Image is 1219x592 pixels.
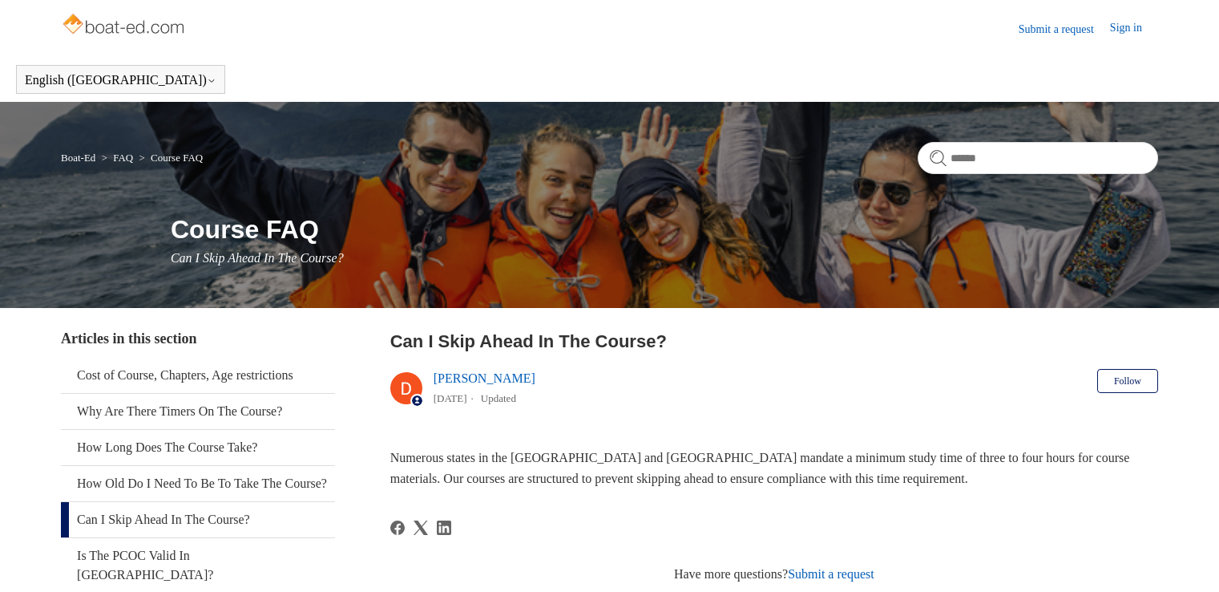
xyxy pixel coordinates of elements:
span: Articles in this section [61,330,196,347]
div: Have more questions? [390,565,1158,584]
svg: Share this page on Facebook [390,521,405,535]
a: How Long Does The Course Take? [61,430,335,465]
a: Why Are There Timers On The Course? [61,394,335,429]
time: 03/01/2024, 13:01 [434,392,467,404]
h1: Course FAQ [171,210,1158,249]
li: Boat-Ed [61,152,99,164]
a: Course FAQ [151,152,203,164]
p: Numerous states in the [GEOGRAPHIC_DATA] and [GEOGRAPHIC_DATA] mandate a minimum study time of th... [390,448,1158,489]
svg: Share this page on LinkedIn [437,521,451,535]
a: FAQ [113,152,133,164]
a: Can I Skip Ahead In The Course? [61,502,335,537]
a: How Old Do I Need To Be To Take The Course? [61,466,335,501]
button: English ([GEOGRAPHIC_DATA]) [25,73,216,87]
li: Course FAQ [136,152,204,164]
a: [PERSON_NAME] [434,371,535,385]
a: Cost of Course, Chapters, Age restrictions [61,358,335,393]
a: Submit a request [1019,21,1110,38]
h2: Can I Skip Ahead In The Course? [390,328,1158,355]
a: Submit a request [788,567,874,581]
span: Can I Skip Ahead In The Course? [171,251,344,265]
img: Boat-Ed Help Center home page [61,10,188,42]
svg: Share this page on X Corp [414,521,428,535]
li: FAQ [99,152,136,164]
li: Updated [481,392,516,404]
a: Facebook [390,521,405,535]
a: X Corp [414,521,428,535]
a: Boat-Ed [61,152,95,164]
button: Follow Article [1097,369,1158,393]
input: Search [918,142,1158,174]
a: Sign in [1110,19,1158,39]
a: LinkedIn [437,521,451,535]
